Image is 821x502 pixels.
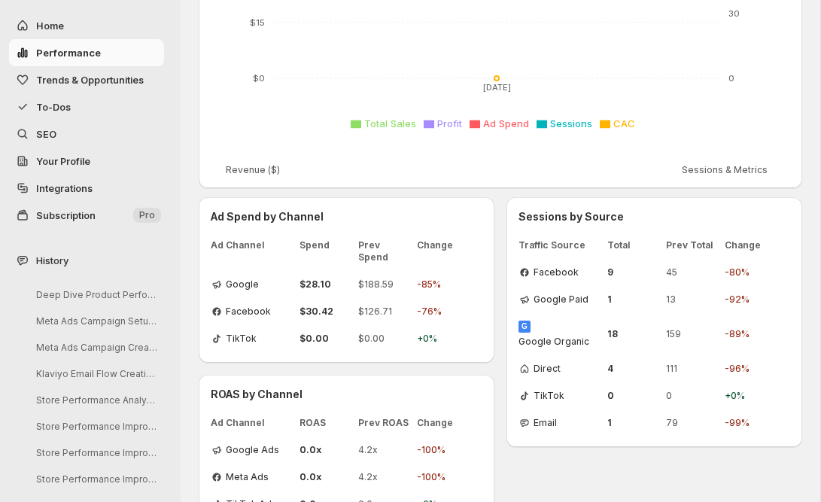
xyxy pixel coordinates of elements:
span: +0% [417,333,462,345]
span: Prev ROAS [358,417,411,429]
button: Home [9,12,164,39]
span: Google Paid [534,294,588,306]
a: SEO [9,120,164,148]
span: Your Profile [36,155,90,167]
button: Store Performance Analysis and Suggestions [24,388,167,412]
span: Prev Spend [358,239,411,263]
span: To-Dos [36,101,71,113]
tspan: 0 [728,73,734,84]
h3: Ad Spend by Channel [211,209,482,224]
span: -76% [417,306,462,318]
span: Sessions [550,117,592,129]
tspan: [DATE] [483,82,511,93]
span: Ad Channel [211,417,293,429]
span: 4.2x [358,444,411,456]
tspan: 30 [728,8,740,19]
span: $30.42 [300,306,352,318]
span: -92% [725,294,770,306]
span: $188.59 [358,278,411,291]
span: History [36,253,68,268]
button: Meta Ads Campaign Creation Guide [24,336,167,359]
span: Home [36,20,64,32]
span: Google Ads [226,444,279,456]
span: Trends & Opportunities [36,74,144,86]
span: Facebook [534,266,579,278]
span: SEO [36,128,56,140]
button: To-Dos [9,93,164,120]
button: Store Performance Improvement Analysis Steps [24,415,167,438]
a: Integrations [9,175,164,202]
button: Store Performance Improvement Analysis [24,467,167,491]
span: 1 [607,294,660,306]
span: 13 [666,294,719,306]
span: Google Organic [518,336,589,348]
span: Traffic Source [518,239,601,251]
span: 4 [607,363,660,375]
span: Direct [534,363,561,375]
span: Email [534,417,557,429]
span: -100% [417,444,462,456]
span: 159 [666,328,719,340]
span: +0% [725,390,770,402]
h3: Sessions by Source [518,209,790,224]
button: Performance [9,39,164,66]
span: 0 [607,390,660,402]
span: Spend [300,239,352,263]
span: Pro [139,209,155,221]
span: 18 [607,328,660,340]
span: -99% [725,417,770,429]
span: 9 [607,266,660,278]
button: Trends & Opportunities [9,66,164,93]
span: CAC [613,117,635,129]
span: Prev Total [666,239,719,251]
span: -96% [725,363,770,375]
button: Deep Dive Product Performance Analysis [24,283,167,306]
tspan: $15 [250,17,265,28]
span: 45 [666,266,719,278]
span: Facebook [226,306,271,318]
span: 79 [666,417,719,429]
span: -85% [417,278,462,291]
button: Store Performance Improvement Analysis [24,441,167,464]
span: 0.0x [300,444,352,456]
span: Profit [437,117,462,129]
div: G [518,321,531,333]
span: 111 [666,363,719,375]
span: $0.00 [358,333,411,345]
button: Klaviyo Email Flow Creation Guide [24,362,167,385]
span: Ad Channel [211,239,293,263]
span: TikTok [226,333,257,345]
span: $126.71 [358,306,411,318]
button: Meta Ads Campaign Setup Instructions [24,309,167,333]
span: Ad Spend [483,117,529,129]
span: 0.0x [300,471,352,483]
span: Total [607,239,660,251]
span: Change [417,417,462,429]
span: Performance [36,47,101,59]
span: Google [226,278,259,291]
span: 1 [607,417,660,429]
button: Subscription [9,202,164,229]
a: Your Profile [9,148,164,175]
span: TikTok [534,390,564,402]
span: -89% [725,328,770,340]
span: Integrations [36,182,93,194]
span: ROAS [300,417,352,429]
span: 4.2x [358,471,411,483]
span: Change [417,239,462,263]
tspan: $0 [253,73,265,84]
span: $28.10 [300,278,352,291]
span: Total Sales [364,117,416,129]
span: Revenue ($) [226,164,280,176]
span: -80% [725,266,770,278]
span: -100% [417,471,462,483]
span: Sessions & Metrics [682,164,768,176]
span: $0.00 [300,333,352,345]
h3: ROAS by Channel [211,387,482,402]
span: Subscription [36,209,96,221]
span: 0 [666,390,719,402]
span: Change [725,239,770,251]
span: Meta Ads [226,471,269,483]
